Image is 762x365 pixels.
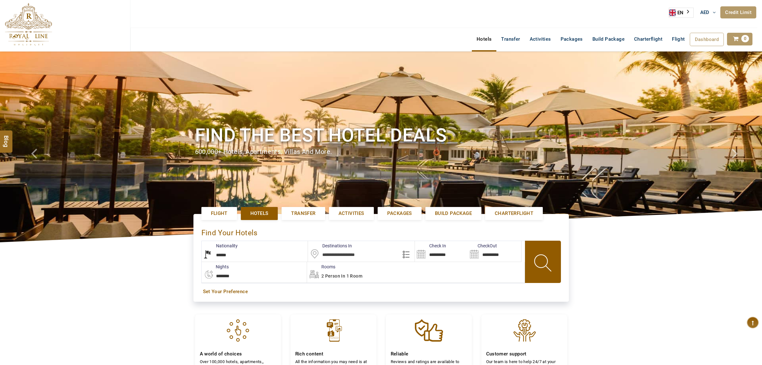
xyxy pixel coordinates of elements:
a: Set Your Preference [203,288,559,295]
label: Destinations In [308,243,352,249]
label: Rooms [307,264,335,270]
h1: Find the best hotel deals [195,123,567,147]
h4: Reliable [391,351,467,357]
a: Transfer [496,33,525,45]
label: Nationality [202,243,238,249]
div: 600,000+ hotels, apartments, villas and more. [195,147,567,156]
a: Flight [201,207,237,220]
a: 0 [727,33,752,45]
span: Flight [211,210,227,217]
a: Charterflight [629,33,667,45]
label: nights [201,264,229,270]
a: Activities [329,207,374,220]
span: Packages [387,210,412,217]
span: AED [700,10,710,15]
span: 2 Person in 1 Room [321,273,362,279]
input: Search [415,241,468,262]
a: EN [669,8,693,17]
input: Search [468,241,521,262]
span: 0 [741,35,749,42]
a: Activities [525,33,556,45]
img: The Royal Line Holidays [5,3,52,46]
a: Flight [667,33,689,39]
span: Hotels [250,210,268,217]
span: Transfer [291,210,315,217]
h4: A world of choices [200,351,276,357]
a: Build Package [425,207,481,220]
label: Check In [415,243,446,249]
div: Find Your Hotels [201,222,561,241]
span: Dashboard [695,37,719,42]
a: Packages [378,207,422,220]
span: Flight [672,36,685,42]
label: CheckOut [468,243,497,249]
span: Charterflight [495,210,533,217]
a: Charterflight [485,207,543,220]
a: Hotels [472,33,496,45]
span: Build Package [435,210,472,217]
div: Language [669,8,694,18]
a: Packages [556,33,588,45]
aside: Language selected: English [669,8,694,18]
h4: Rich content [295,351,372,357]
a: Build Package [588,33,629,45]
span: Charterflight [634,36,662,42]
span: Activities [339,210,364,217]
h4: Customer support [486,351,563,357]
a: Credit Limit [720,6,756,18]
a: Hotels [241,207,278,220]
a: Transfer [282,207,325,220]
